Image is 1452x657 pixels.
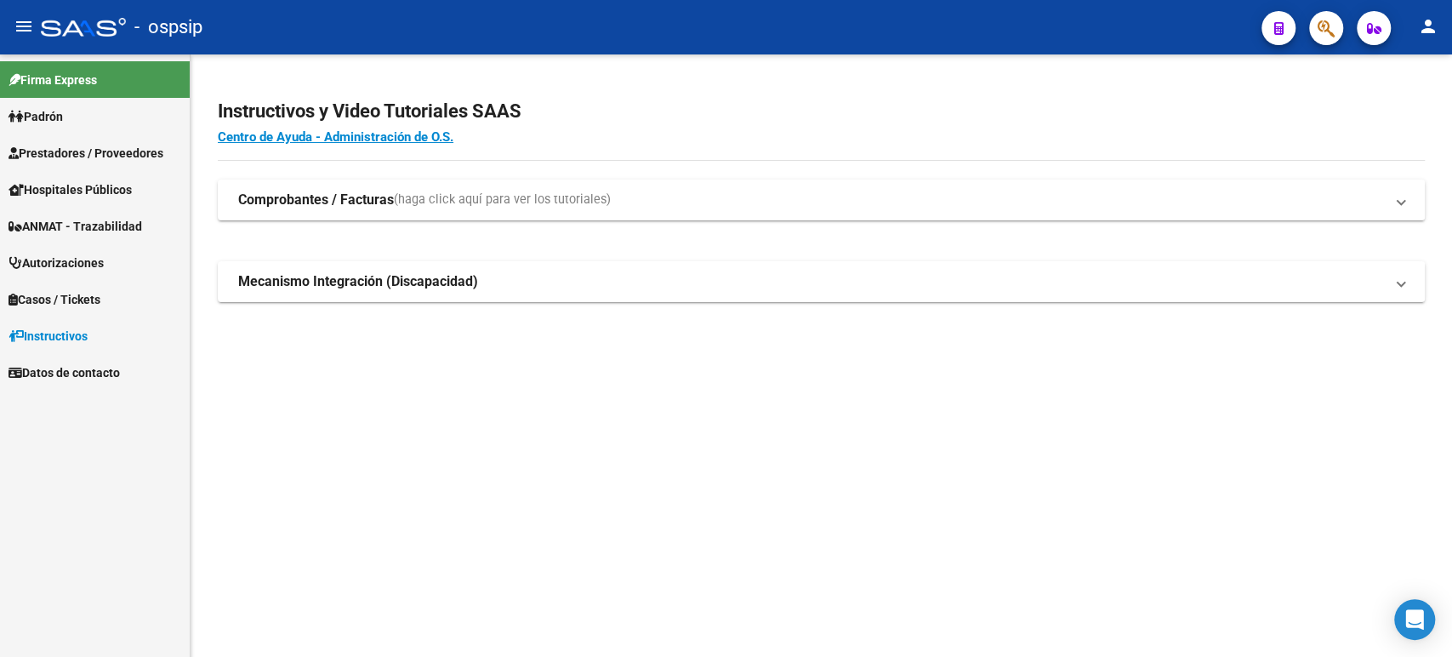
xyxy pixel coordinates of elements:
[9,107,63,126] span: Padrón
[9,180,132,199] span: Hospitales Públicos
[238,272,478,291] strong: Mecanismo Integración (Discapacidad)
[9,217,142,236] span: ANMAT - Trazabilidad
[9,327,88,346] span: Instructivos
[218,95,1425,128] h2: Instructivos y Video Tutoriales SAAS
[9,363,120,382] span: Datos de contacto
[218,129,453,145] a: Centro de Ayuda - Administración de O.S.
[394,191,611,209] span: (haga click aquí para ver los tutoriales)
[1394,599,1435,640] div: Open Intercom Messenger
[218,261,1425,302] mat-expansion-panel-header: Mecanismo Integración (Discapacidad)
[1418,16,1438,37] mat-icon: person
[134,9,202,46] span: - ospsip
[9,290,100,309] span: Casos / Tickets
[9,71,97,89] span: Firma Express
[238,191,394,209] strong: Comprobantes / Facturas
[9,144,163,163] span: Prestadores / Proveedores
[218,180,1425,220] mat-expansion-panel-header: Comprobantes / Facturas(haga click aquí para ver los tutoriales)
[9,254,104,272] span: Autorizaciones
[14,16,34,37] mat-icon: menu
